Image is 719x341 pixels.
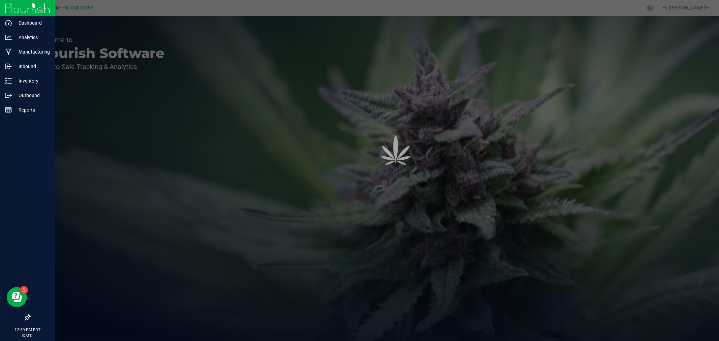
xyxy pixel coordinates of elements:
[7,287,27,307] iframe: Resource center
[12,91,52,99] p: Outbound
[12,19,52,27] p: Dashboard
[12,48,52,56] p: Manufacturing
[12,62,52,70] p: Inbound
[5,106,12,113] inline-svg: Reports
[12,77,52,85] p: Inventory
[5,92,12,99] inline-svg: Outbound
[5,63,12,70] inline-svg: Inbound
[20,286,28,294] iframe: Resource center unread badge
[3,327,52,333] p: 12:59 PM EDT
[5,77,12,84] inline-svg: Inventory
[12,33,52,41] p: Analytics
[3,333,52,338] p: [DATE]
[5,34,12,41] inline-svg: Analytics
[12,106,52,114] p: Reports
[5,20,12,26] inline-svg: Dashboard
[5,49,12,55] inline-svg: Manufacturing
